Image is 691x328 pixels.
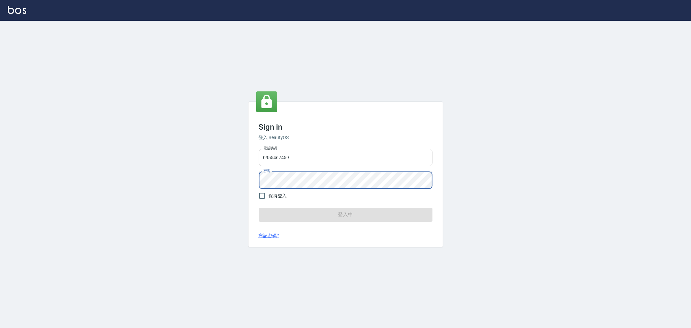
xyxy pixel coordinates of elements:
a: 忘記密碼? [259,232,279,239]
span: 保持登入 [269,193,287,199]
label: 密碼 [263,169,270,173]
img: Logo [8,6,26,14]
h3: Sign in [259,123,432,132]
label: 電話號碼 [263,146,277,151]
h6: 登入 BeautyOS [259,134,432,141]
